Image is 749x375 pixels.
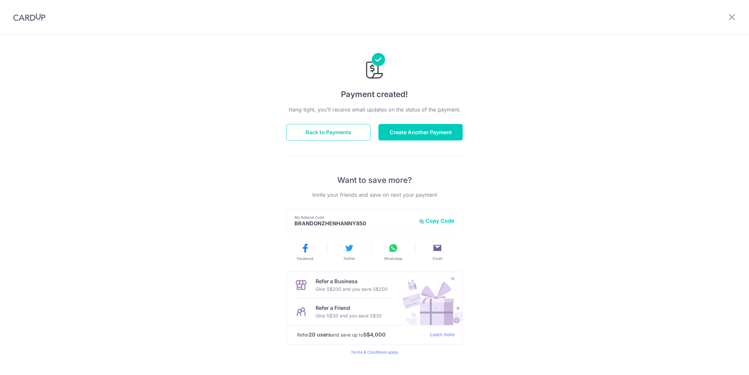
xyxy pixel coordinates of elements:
[286,124,371,140] button: Back to Payments
[384,256,402,261] span: WhatsApp
[418,243,457,261] button: Email
[707,355,742,372] iframe: Opens a widget where you can find more information
[378,124,463,140] button: Create Another Payment
[13,13,45,21] img: CardUp
[286,175,463,186] p: Want to save more?
[364,53,385,81] img: Payments
[297,256,314,261] span: Facebook
[330,243,369,261] button: Twitter
[433,256,442,261] span: Email
[295,215,414,220] p: My Referral Code
[351,350,398,355] a: Terms & Conditions apply
[343,256,355,261] span: Twitter
[309,331,331,338] strong: 20 users
[316,312,382,320] p: Give S$30 and you save S$30
[363,331,386,338] strong: S$4,000
[286,106,463,113] p: Hang tight, you’ll receive email updates on the status of the payment.
[316,277,388,285] p: Refer a Business
[419,217,454,224] button: Copy Code
[295,220,414,227] p: BRANDONZHENHANNY850
[286,191,463,199] p: Invite your friends and save on next your payment
[286,88,463,100] h4: Payment created!
[430,331,454,339] a: Learn more
[297,331,425,339] p: Refer and save up to
[316,304,382,312] p: Refer a Friend
[396,272,462,325] img: Refer
[316,285,388,293] p: Give S$200 and you save S$200
[286,243,324,261] button: Facebook
[374,243,413,261] button: WhatsApp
